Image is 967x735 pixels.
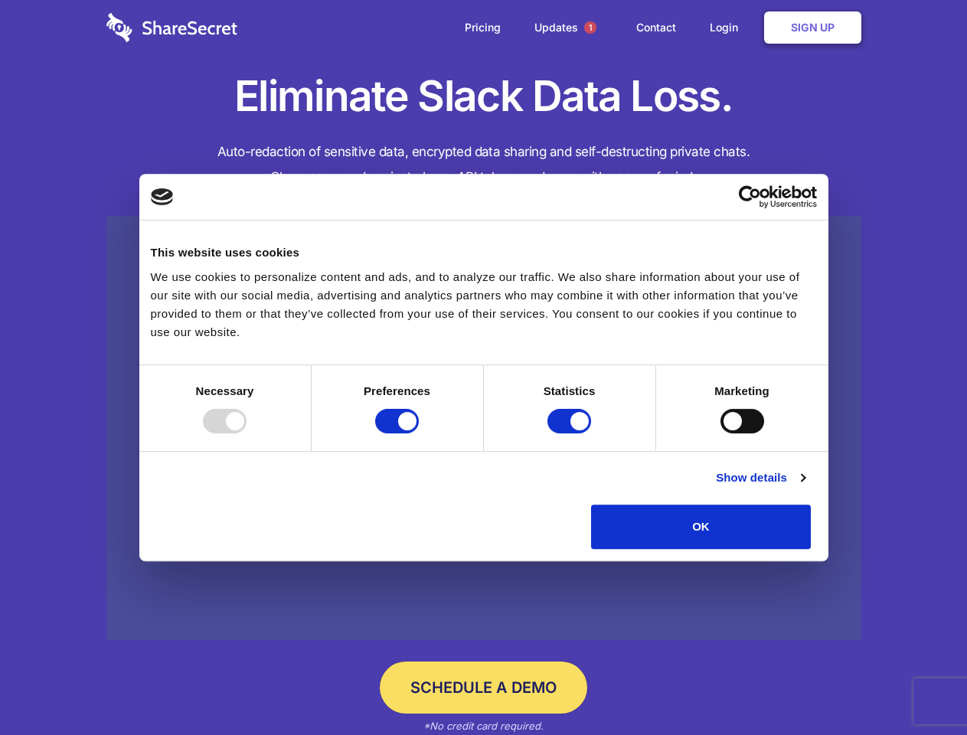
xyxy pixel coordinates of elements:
strong: Marketing [714,384,769,397]
h4: Auto-redaction of sensitive data, encrypted data sharing and self-destructing private chats. Shar... [106,139,861,190]
span: 1 [584,21,596,34]
strong: Statistics [544,384,596,397]
strong: Preferences [364,384,430,397]
a: Schedule a Demo [380,661,587,714]
div: This website uses cookies [151,243,817,262]
a: Sign Up [764,11,861,44]
a: Pricing [449,4,516,51]
div: We use cookies to personalize content and ads, and to analyze our traffic. We also share informat... [151,268,817,341]
a: Show details [716,469,805,487]
button: OK [591,505,811,549]
a: Contact [621,4,691,51]
img: logo-wordmark-white-trans-d4663122ce5f474addd5e946df7df03e33cb6a1c49d2221995e7729f52c070b2.svg [106,13,237,42]
a: Login [694,4,761,51]
img: logo [151,188,174,205]
h1: Eliminate Slack Data Loss. [106,69,861,124]
a: Usercentrics Cookiebot - opens in a new window [683,185,817,208]
em: *No credit card required. [423,720,544,732]
a: Wistia video thumbnail [106,216,861,641]
strong: Necessary [196,384,254,397]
